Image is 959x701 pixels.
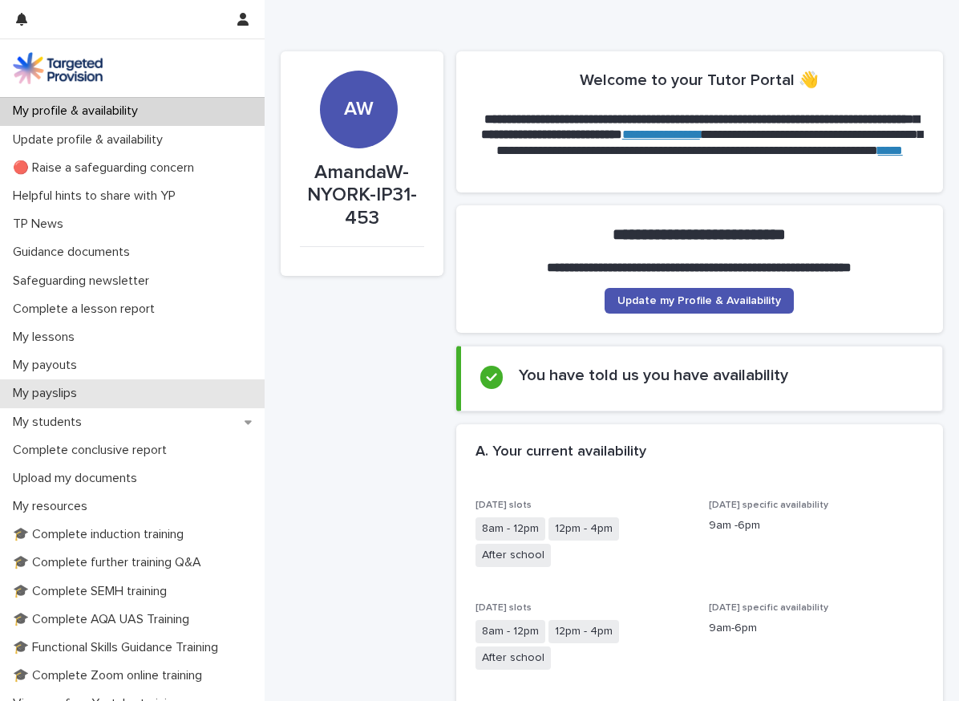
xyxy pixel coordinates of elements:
[6,330,87,345] p: My lessons
[6,668,215,683] p: 🎓 Complete Zoom online training
[320,20,398,120] div: AW
[580,71,819,90] h2: Welcome to your Tutor Portal 👋
[548,620,619,643] span: 12pm - 4pm
[300,161,424,230] p: AmandaW-NYORK-IP31-453
[709,500,828,510] span: [DATE] specific availability
[6,415,95,430] p: My students
[6,302,168,317] p: Complete a lesson report
[6,160,207,176] p: 🔴 Raise a safeguarding concern
[6,132,176,148] p: Update profile & availability
[475,500,532,510] span: [DATE] slots
[6,527,196,542] p: 🎓 Complete induction training
[475,620,545,643] span: 8am - 12pm
[6,217,76,232] p: TP News
[709,620,924,637] p: 9am-6pm
[709,603,828,613] span: [DATE] specific availability
[6,471,150,486] p: Upload my documents
[475,517,545,541] span: 8am - 12pm
[605,288,794,314] a: Update my Profile & Availability
[617,295,781,306] span: Update my Profile & Availability
[6,188,188,204] p: Helpful hints to share with YP
[475,603,532,613] span: [DATE] slots
[548,517,619,541] span: 12pm - 4pm
[6,555,214,570] p: 🎓 Complete further training Q&A
[6,612,202,627] p: 🎓 Complete AQA UAS Training
[6,245,143,260] p: Guidance documents
[475,544,551,567] span: After school
[519,366,788,385] h2: You have told us you have availability
[6,386,90,401] p: My payslips
[6,358,90,373] p: My payouts
[6,103,151,119] p: My profile & availability
[6,274,162,289] p: Safeguarding newsletter
[13,52,103,84] img: M5nRWzHhSzIhMunXDL62
[6,499,100,514] p: My resources
[6,584,180,599] p: 🎓 Complete SEMH training
[475,646,551,670] span: After school
[6,443,180,458] p: Complete conclusive report
[709,517,924,534] p: 9am -6pm
[475,444,646,461] h2: A. Your current availability
[6,640,231,655] p: 🎓 Functional Skills Guidance Training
